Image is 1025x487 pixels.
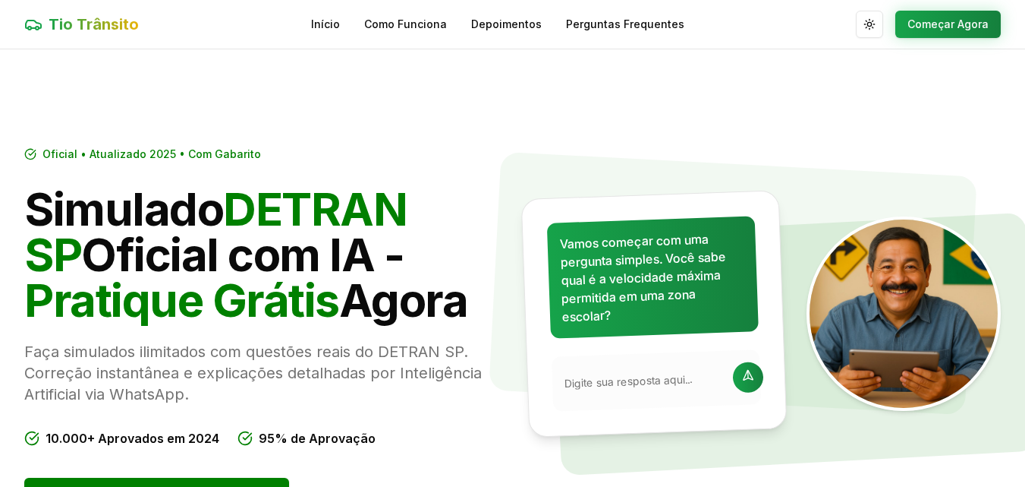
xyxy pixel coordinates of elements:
[564,371,724,391] input: Digite sua resposta aqui...
[259,429,376,447] span: 95% de Aprovação
[364,17,447,32] a: Como Funciona
[471,17,542,32] a: Depoimentos
[559,229,746,326] p: Vamos começar com uma pergunta simples. Você sabe qual é a velocidade máxima permitida em uma zon...
[24,341,501,405] p: Faça simulados ilimitados com questões reais do DETRAN SP. Correção instantânea e explicações det...
[566,17,684,32] a: Perguntas Frequentes
[895,11,1001,38] button: Começar Agora
[24,14,139,35] a: Tio Trânsito
[42,147,261,162] span: Oficial • Atualizado 2025 • Com Gabarito
[24,273,339,327] span: Pratique Grátis
[49,14,139,35] span: Tio Trânsito
[311,17,340,32] a: Início
[46,429,219,447] span: 10.000+ Aprovados em 2024
[806,217,1001,411] img: Tio Trânsito
[24,182,407,282] span: DETRAN SP
[24,186,501,323] h1: Simulado Oficial com IA - Agora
